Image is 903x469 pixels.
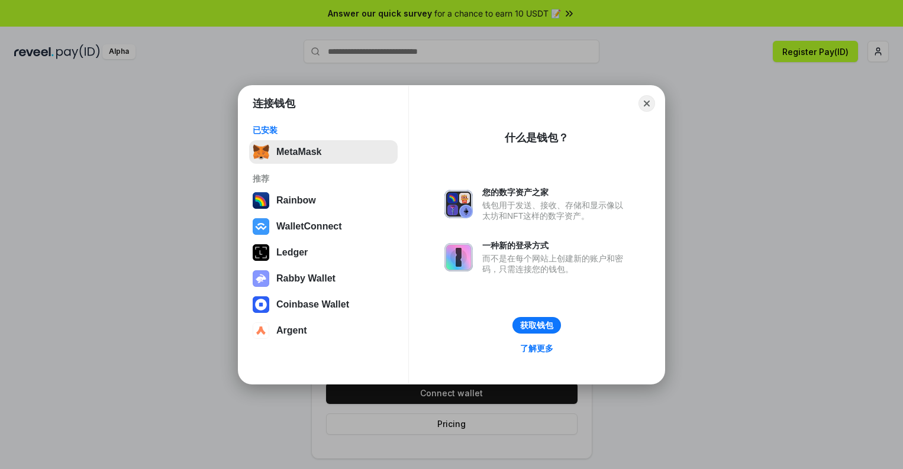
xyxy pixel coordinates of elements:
button: Close [638,95,655,112]
div: MetaMask [276,147,321,157]
div: 已安装 [253,125,394,135]
img: svg+xml,%3Csvg%20xmlns%3D%22http%3A%2F%2Fwww.w3.org%2F2000%2Fsvg%22%20fill%3D%22none%22%20viewBox... [444,190,473,218]
div: Coinbase Wallet [276,299,349,310]
button: Ledger [249,241,398,264]
img: svg+xml,%3Csvg%20width%3D%22120%22%20height%3D%22120%22%20viewBox%3D%220%200%20120%20120%22%20fil... [253,192,269,209]
div: 了解更多 [520,343,553,354]
h1: 连接钱包 [253,96,295,111]
img: svg+xml,%3Csvg%20xmlns%3D%22http%3A%2F%2Fwww.w3.org%2F2000%2Fsvg%22%20fill%3D%22none%22%20viewBox... [253,270,269,287]
img: svg+xml,%3Csvg%20xmlns%3D%22http%3A%2F%2Fwww.w3.org%2F2000%2Fsvg%22%20width%3D%2228%22%20height%3... [253,244,269,261]
img: svg+xml,%3Csvg%20width%3D%2228%22%20height%3D%2228%22%20viewBox%3D%220%200%2028%2028%22%20fill%3D... [253,296,269,313]
button: Rainbow [249,189,398,212]
img: svg+xml,%3Csvg%20width%3D%2228%22%20height%3D%2228%22%20viewBox%3D%220%200%2028%2028%22%20fill%3D... [253,322,269,339]
button: Rabby Wallet [249,267,398,290]
img: svg+xml,%3Csvg%20xmlns%3D%22http%3A%2F%2Fwww.w3.org%2F2000%2Fsvg%22%20fill%3D%22none%22%20viewBox... [444,243,473,271]
div: 推荐 [253,173,394,184]
div: WalletConnect [276,221,342,232]
button: 获取钱包 [512,317,561,334]
img: svg+xml,%3Csvg%20width%3D%2228%22%20height%3D%2228%22%20viewBox%3D%220%200%2028%2028%22%20fill%3D... [253,218,269,235]
button: MetaMask [249,140,398,164]
div: Argent [276,325,307,336]
div: 获取钱包 [520,320,553,331]
div: Ledger [276,247,308,258]
a: 了解更多 [513,341,560,356]
div: Rabby Wallet [276,273,336,284]
div: 什么是钱包？ [505,131,569,145]
button: Argent [249,319,398,342]
div: 而不是在每个网站上创建新的账户和密码，只需连接您的钱包。 [482,253,629,274]
img: svg+xml,%3Csvg%20fill%3D%22none%22%20height%3D%2233%22%20viewBox%3D%220%200%2035%2033%22%20width%... [253,144,269,160]
div: 您的数字资产之家 [482,187,629,198]
div: 钱包用于发送、接收、存储和显示像以太坊和NFT这样的数字资产。 [482,200,629,221]
button: WalletConnect [249,215,398,238]
button: Coinbase Wallet [249,293,398,316]
div: 一种新的登录方式 [482,240,629,251]
div: Rainbow [276,195,316,206]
